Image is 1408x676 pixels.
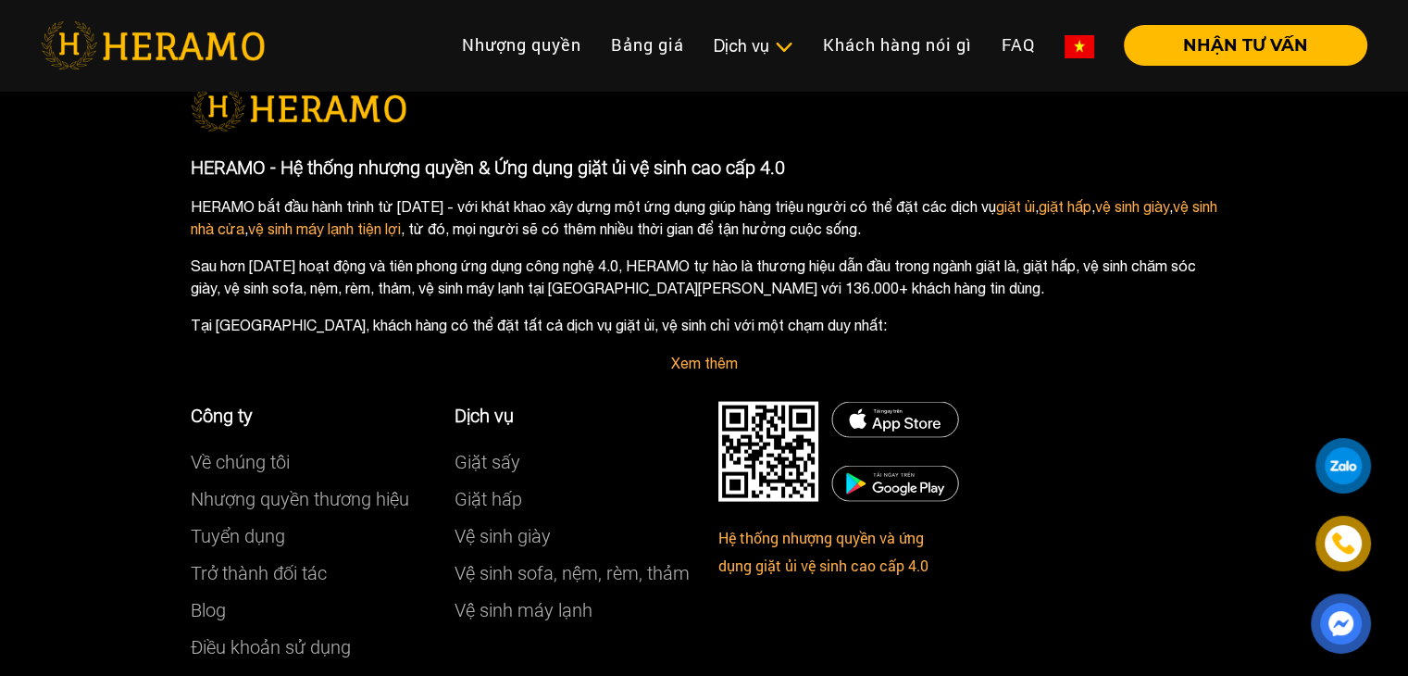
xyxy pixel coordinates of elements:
[1317,518,1369,570] a: phone-icon
[1039,198,1091,215] a: giặt hấp
[455,402,691,430] p: Dịch vụ
[191,636,351,658] a: Điều khoản sử dụng
[455,525,551,547] a: Vệ sinh giày
[831,466,959,502] img: DMCA.com Protection Status
[191,488,409,510] a: Nhượng quyền thương hiệu
[191,314,1218,336] p: Tại [GEOGRAPHIC_DATA], khách hàng có thể đặt tất cả dịch vụ giặt ủi, vệ sinh chỉ với một chạm duy...
[191,451,290,473] a: Về chúng tôi
[774,38,793,56] img: subToggleIcon
[455,562,690,584] a: Vệ sinh sofa, nệm, rèm, thảm
[718,528,928,575] a: Hệ thống nhượng quyền và ứng dụng giặt ủi vệ sinh cao cấp 4.0
[191,402,427,430] p: Công ty
[191,154,1218,182] p: HERAMO - Hệ thống nhượng quyền & Ứng dụng giặt ủi vệ sinh cao cấp 4.0
[718,402,818,502] img: DMCA.com Protection Status
[447,25,596,65] a: Nhượng quyền
[455,451,520,473] a: Giặt sấy
[455,599,592,621] a: Vệ sinh máy lạnh
[191,599,226,621] a: Blog
[714,33,793,58] div: Dịch vụ
[671,355,738,371] a: Xem thêm
[191,525,285,547] a: Tuyển dụng
[808,25,987,65] a: Khách hàng nói gì
[248,220,401,237] a: vệ sinh máy lạnh tiện lợi
[831,402,959,438] img: DMCA.com Protection Status
[1124,25,1367,66] button: NHẬN TƯ VẤN
[1095,198,1169,215] a: vệ sinh giày
[596,25,699,65] a: Bảng giá
[191,562,327,584] a: Trở thành đối tác
[1329,530,1356,557] img: phone-icon
[191,85,406,131] img: logo
[455,488,522,510] a: Giặt hấp
[1109,37,1367,54] a: NHẬN TƯ VẤN
[987,25,1050,65] a: FAQ
[191,195,1218,240] p: HERAMO bắt đầu hành trình từ [DATE] - với khát khao xây dựng một ứng dụng giúp hàng triệu người c...
[191,255,1218,299] p: Sau hơn [DATE] hoạt động và tiên phong ứng dụng công nghệ 4.0, HERAMO tự hào là thương hiệu dẫn đ...
[41,21,265,69] img: heramo-logo.png
[1065,35,1094,58] img: vn-flag.png
[996,198,1035,215] a: giặt ủi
